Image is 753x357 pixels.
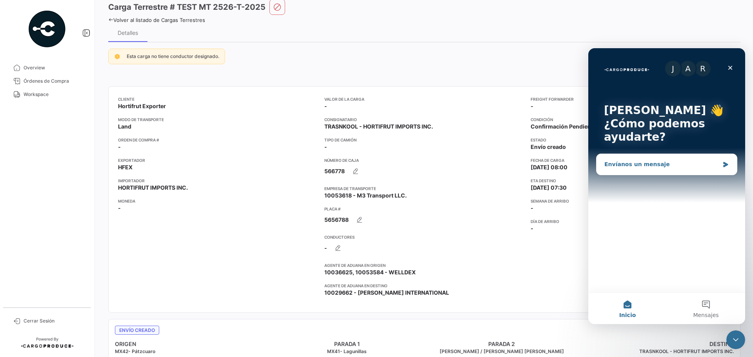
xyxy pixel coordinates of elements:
app-card-info-title: Orden de Compra # [118,137,318,143]
app-card-info-title: Modo de Transporte [118,116,318,123]
span: - [324,244,327,252]
app-card-info-title: Agente de Aduana en Destino [324,283,524,289]
span: 10053618 - M3 Transport LLC. [324,192,407,199]
span: Envío creado [115,326,159,335]
h5: MX42- Pátzcuaro [115,348,270,355]
app-card-info-title: Condición [531,116,731,123]
app-card-info-title: Moneda [118,198,318,204]
span: 10029662 - [PERSON_NAME] INTERNATIONAL [324,289,449,297]
span: HORTIFRUT IMPORTS INC. [118,184,188,192]
span: 566778 [324,167,345,175]
h5: TRASNKOOL - HORTIFRUT IMPORTS INC. [579,348,734,355]
span: Hortifrut Exporter [118,102,166,110]
span: - [324,143,327,151]
app-card-info-title: Exportador [118,157,318,163]
app-card-info-title: Estado [531,137,731,143]
h4: PARADA 2 [424,340,579,348]
app-card-info-title: Semana de Arribo [531,198,731,204]
app-card-info-title: Importador [118,178,318,184]
img: powered-by.png [27,9,67,49]
div: Detalles [118,29,138,36]
a: Overview [6,61,88,74]
a: Workspace [6,88,88,101]
app-card-info-title: ETA Destino [531,178,731,184]
span: - [531,204,533,212]
h4: ORIGEN [115,340,270,348]
a: Órdenes de Compra [6,74,88,88]
span: HFEX [118,163,133,171]
span: - [118,204,121,212]
a: Volver al listado de Cargas Terrestres [108,17,205,23]
app-card-info-title: Día de Arribo [531,218,731,225]
span: - [118,143,121,151]
span: Esta carga no tiene conductor designado. [127,53,219,59]
h3: Carga Terrestre # TEST MT 2526-T-2025 [108,2,266,13]
h4: PARADA 1 [270,340,425,348]
span: [DATE] 07:30 [531,184,567,192]
app-card-info-title: Valor de la Carga [324,96,524,102]
span: - [324,102,327,110]
app-card-info-title: Consignatario [324,116,524,123]
span: 5656788 [324,216,349,224]
app-card-info-title: Conductores [324,234,524,240]
span: [DATE] 08:00 [531,163,567,171]
app-card-info-title: Fecha de carga [531,157,731,163]
app-card-info-title: Tipo de Camión [324,137,524,143]
span: TRASNKOOL - HORTIFRUT IMPORTS INC. [324,123,433,130]
span: Overview [24,64,85,71]
span: 10036625, 10053584 - WELLDEX [324,268,416,276]
span: Cerrar Sesión [24,317,85,324]
h5: MX41- Lagunillas [270,348,425,355]
h5: [PERSON_NAME] / [PERSON_NAME] [PERSON_NAME] [424,348,579,355]
iframe: Intercom live chat [588,48,745,324]
span: Envío creado [531,143,566,151]
span: - [531,225,533,232]
span: Workspace [24,91,85,98]
h4: DESTINO [579,340,734,348]
app-card-info-title: Agente de Aduana en Origen [324,262,524,268]
span: - [531,102,533,110]
app-card-info-title: Cliente [118,96,318,102]
iframe: Intercom live chat [726,330,745,349]
span: Órdenes de Compra [24,78,85,85]
app-card-info-title: Empresa de Transporte [324,185,524,192]
app-card-info-title: Placa # [324,206,524,212]
span: Land [118,123,131,130]
app-card-info-title: Freight Forwarder [531,96,731,102]
app-card-info-title: Número de Caja [324,157,524,163]
span: Confirmación Pendiente Empresa de Transporte [531,123,660,130]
